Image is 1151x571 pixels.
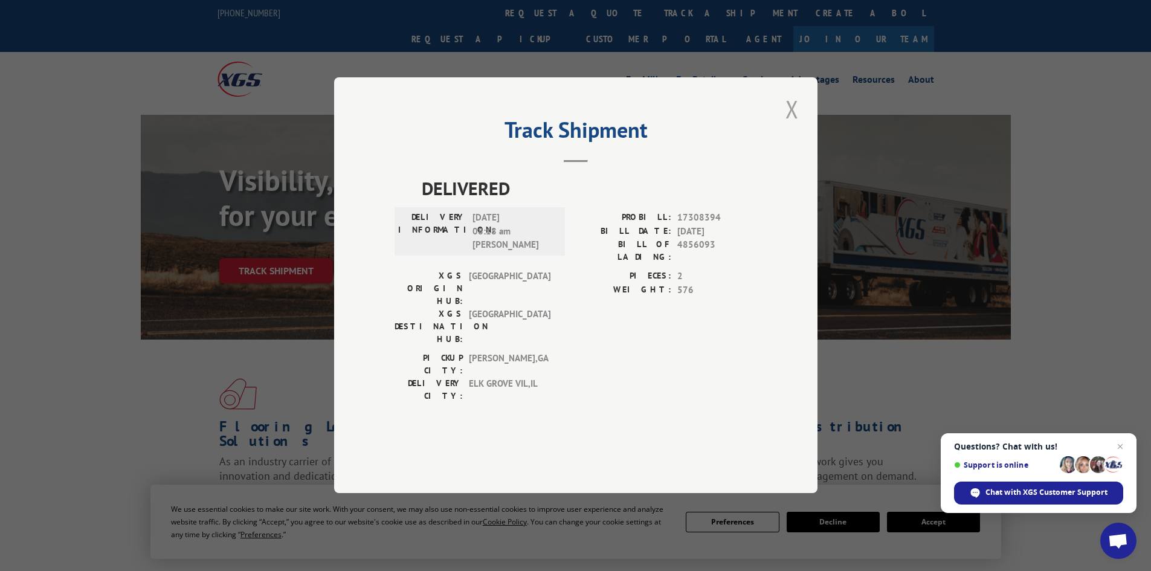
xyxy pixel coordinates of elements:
[576,239,671,264] label: BILL OF LADING:
[677,283,757,297] span: 576
[677,211,757,225] span: 17308394
[395,308,463,346] label: XGS DESTINATION HUB:
[395,352,463,378] label: PICKUP CITY:
[576,270,671,284] label: PIECES:
[954,442,1123,451] span: Questions? Chat with us!
[422,175,757,202] span: DELIVERED
[469,308,550,346] span: [GEOGRAPHIC_DATA]
[576,211,671,225] label: PROBILL:
[395,378,463,403] label: DELIVERY CITY:
[472,211,554,253] span: [DATE] 08:18 am [PERSON_NAME]
[395,121,757,144] h2: Track Shipment
[576,225,671,239] label: BILL DATE:
[576,283,671,297] label: WEIGHT:
[1100,523,1136,559] a: Open chat
[469,378,550,403] span: ELK GROVE VIL , IL
[677,239,757,264] span: 4856093
[954,482,1123,505] span: Chat with XGS Customer Support
[469,270,550,308] span: [GEOGRAPHIC_DATA]
[395,270,463,308] label: XGS ORIGIN HUB:
[954,460,1056,469] span: Support is online
[677,225,757,239] span: [DATE]
[398,211,466,253] label: DELIVERY INFORMATION:
[677,270,757,284] span: 2
[985,487,1107,498] span: Chat with XGS Customer Support
[469,352,550,378] span: [PERSON_NAME] , GA
[782,92,802,126] button: Close modal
